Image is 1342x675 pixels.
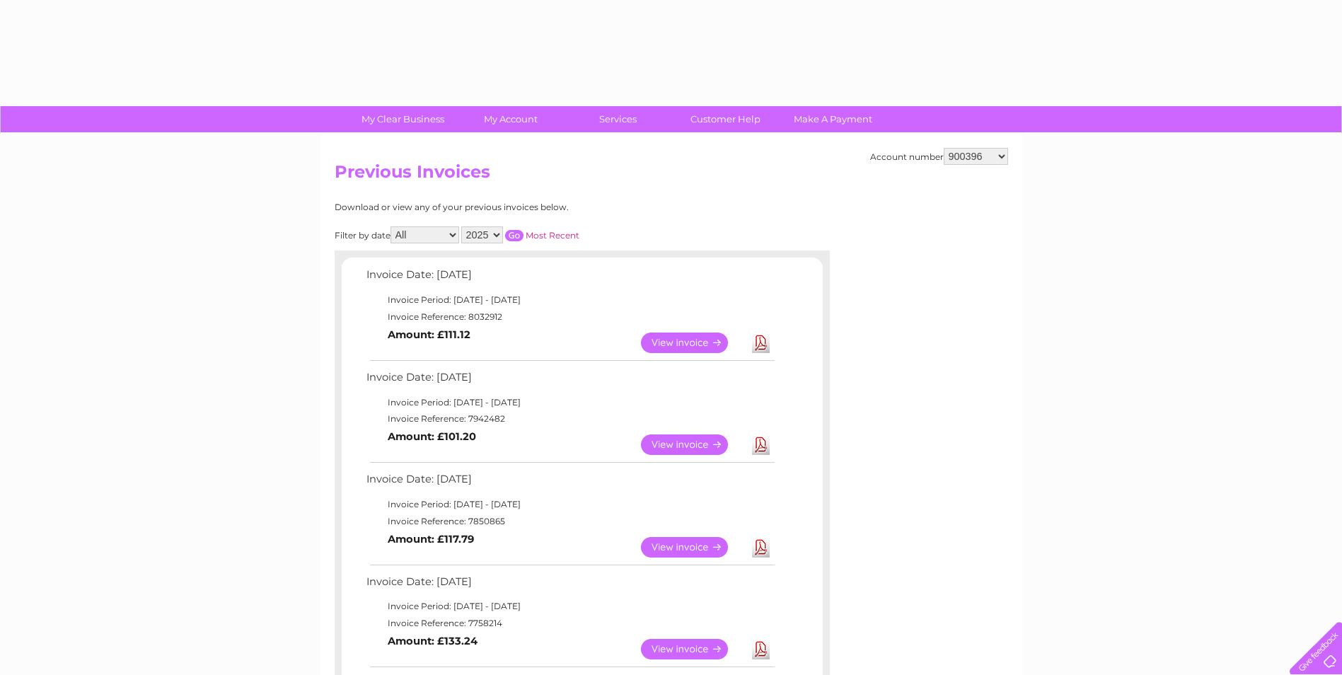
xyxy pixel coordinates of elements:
td: Invoice Reference: 7850865 [363,513,777,530]
td: Invoice Period: [DATE] - [DATE] [363,598,777,615]
a: View [641,537,745,558]
h2: Previous Invoices [335,162,1008,189]
b: Amount: £133.24 [388,635,478,647]
a: Customer Help [667,106,784,132]
a: View [641,434,745,455]
td: Invoice Reference: 8032912 [363,308,777,325]
div: Account number [870,148,1008,165]
td: Invoice Period: [DATE] - [DATE] [363,496,777,513]
a: Download [752,434,770,455]
a: View [641,333,745,353]
td: Invoice Reference: 7758214 [363,615,777,632]
td: Invoice Date: [DATE] [363,368,777,394]
b: Amount: £111.12 [388,328,470,341]
a: Download [752,537,770,558]
a: Download [752,333,770,353]
td: Invoice Period: [DATE] - [DATE] [363,292,777,308]
a: Most Recent [526,230,579,241]
b: Amount: £117.79 [388,533,474,546]
a: My Clear Business [345,106,461,132]
a: Services [560,106,676,132]
a: Download [752,639,770,659]
a: My Account [452,106,569,132]
td: Invoice Date: [DATE] [363,572,777,599]
td: Invoice Period: [DATE] - [DATE] [363,394,777,411]
b: Amount: £101.20 [388,430,476,443]
td: Invoice Reference: 7942482 [363,410,777,427]
div: Filter by date [335,226,706,243]
a: Make A Payment [775,106,891,132]
a: View [641,639,745,659]
td: Invoice Date: [DATE] [363,265,777,292]
td: Invoice Date: [DATE] [363,470,777,496]
div: Download or view any of your previous invoices below. [335,202,706,212]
